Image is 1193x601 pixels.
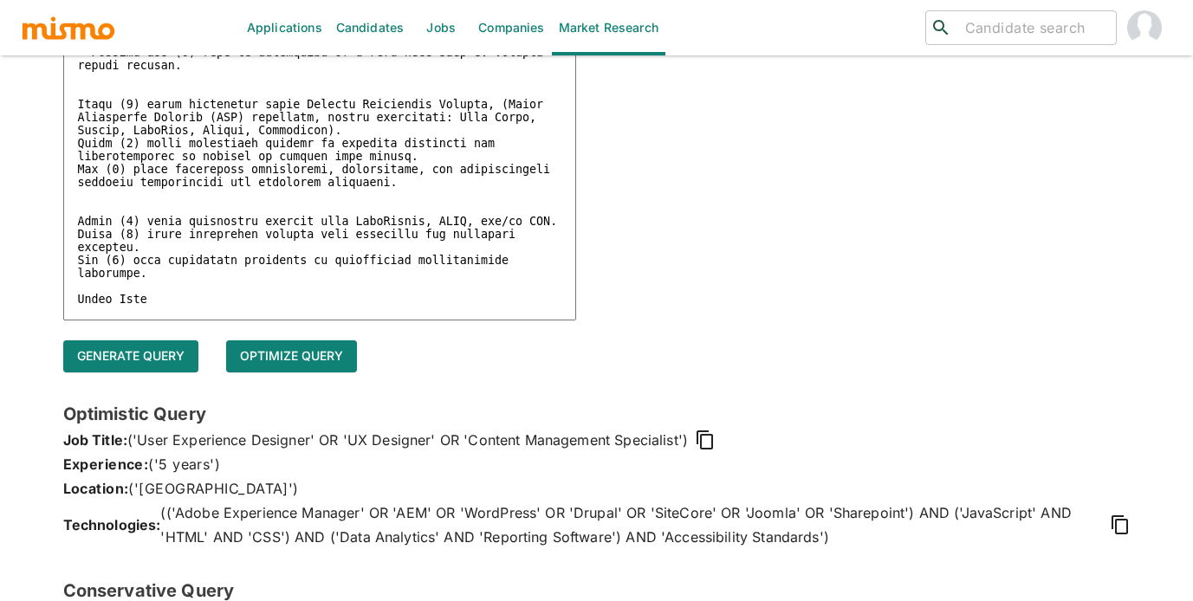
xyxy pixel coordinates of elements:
img: Jessie Gomez [1127,10,1162,45]
button: Optimize Query [226,340,357,372]
h6: Optimistic Query [63,400,1131,428]
span: Technologies: [63,513,161,537]
span: ('User Experience Designer' OR 'UX Designer' OR 'Content Management Specialist') [127,428,688,452]
span: Location: [63,480,129,497]
input: Candidate search [958,16,1110,40]
span: Job Title: [63,428,128,452]
span: (('Adobe Experience Manager' OR 'AEM' OR 'WordPress' OR 'Drupal' OR 'SiteCore' OR 'Joomla' OR 'Sh... [160,501,1102,549]
button: Generate query [63,340,198,372]
span: Experience: [63,456,149,473]
img: logo [21,15,116,41]
p: ('5 years') [63,452,1131,476]
p: ('[GEOGRAPHIC_DATA]') [63,476,1131,501]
